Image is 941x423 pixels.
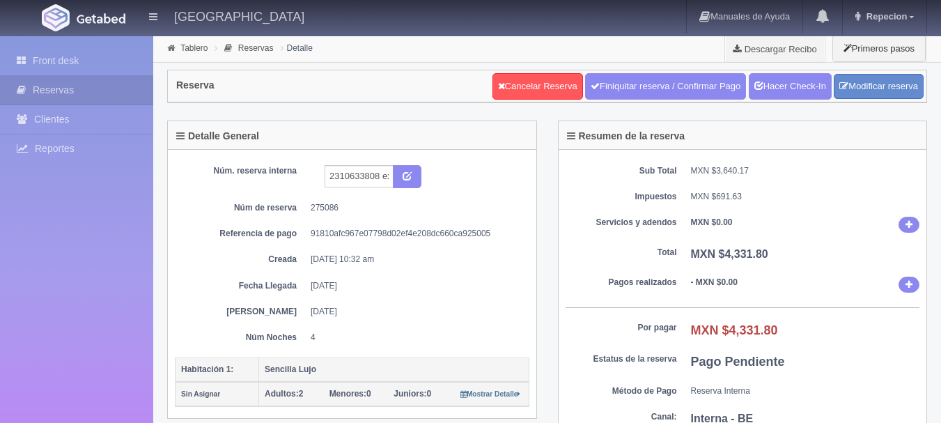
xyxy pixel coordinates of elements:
[238,43,274,53] a: Reservas
[832,35,926,62] button: Primeros pasos
[566,277,677,289] dt: Pagos realizados
[185,228,297,240] dt: Referencia de pago
[42,4,70,31] img: Getabed
[311,228,519,240] dd: 91810afc967e07798d02ef4e208dc660ca925005
[77,13,125,24] img: Getabed
[185,165,297,177] dt: Núm. reserva interna
[277,41,316,54] li: Detalle
[311,306,519,318] dd: [DATE]
[566,353,677,365] dt: Estatus de la reserva
[566,191,677,203] dt: Impuestos
[566,217,677,229] dt: Servicios y adendos
[460,389,521,399] a: Mostrar Detalle
[181,390,220,398] small: Sin Asignar
[691,248,768,260] b: MXN $4,331.80
[311,280,519,292] dd: [DATE]
[691,217,733,227] b: MXN $0.00
[492,73,583,100] a: Cancelar Reserva
[185,280,297,292] dt: Fecha Llegada
[329,389,371,399] span: 0
[691,165,920,177] dd: MXN $3,640.17
[265,389,303,399] span: 2
[691,191,920,203] dd: MXN $691.63
[259,357,529,382] th: Sencilla Lujo
[394,389,426,399] strong: Juniors:
[725,35,825,63] a: Descargar Recibo
[180,43,208,53] a: Tablero
[863,11,908,22] span: Repecion
[185,306,297,318] dt: [PERSON_NAME]
[311,202,519,214] dd: 275086
[691,277,738,287] b: - MXN $0.00
[691,355,785,369] b: Pago Pendiente
[460,390,521,398] small: Mostrar Detalle
[185,254,297,266] dt: Creada
[585,73,746,100] a: Finiquitar reserva / Confirmar Pago
[566,322,677,334] dt: Por pagar
[176,80,215,91] h4: Reserva
[566,165,677,177] dt: Sub Total
[265,389,299,399] strong: Adultos:
[311,254,519,266] dd: [DATE] 10:32 am
[691,385,920,397] dd: Reserva Interna
[185,332,297,344] dt: Núm Noches
[566,411,677,423] dt: Canal:
[567,131,685,141] h4: Resumen de la reserva
[176,131,259,141] h4: Detalle General
[311,332,519,344] dd: 4
[834,74,924,100] a: Modificar reserva
[566,385,677,397] dt: Método de Pago
[749,73,832,100] a: Hacer Check-In
[691,323,778,337] b: MXN $4,331.80
[566,247,677,259] dt: Total
[394,389,431,399] span: 0
[181,364,233,374] b: Habitación 1:
[329,389,366,399] strong: Menores:
[185,202,297,214] dt: Núm de reserva
[174,7,304,24] h4: [GEOGRAPHIC_DATA]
